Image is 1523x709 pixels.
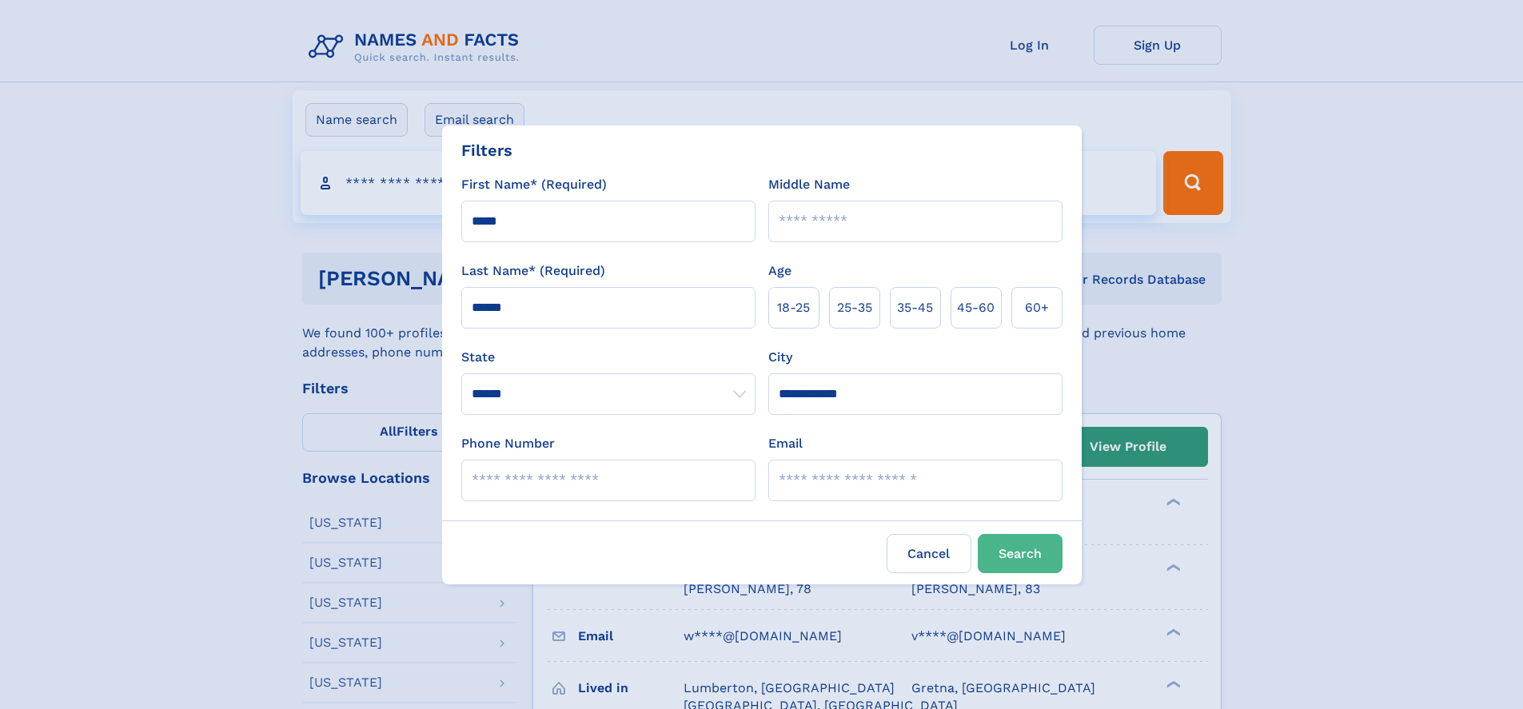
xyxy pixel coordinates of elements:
label: Email [768,434,803,453]
label: First Name* (Required) [461,175,607,194]
label: Middle Name [768,175,850,194]
span: 18‑25 [777,298,810,317]
span: 45‑60 [957,298,995,317]
label: State [461,348,756,367]
div: Filters [461,138,512,162]
label: City [768,348,792,367]
label: Age [768,261,791,281]
span: 60+ [1025,298,1049,317]
button: Search [978,534,1063,573]
label: Cancel [887,534,971,573]
span: 25‑35 [837,298,872,317]
label: Last Name* (Required) [461,261,605,281]
label: Phone Number [461,434,555,453]
span: 35‑45 [897,298,933,317]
